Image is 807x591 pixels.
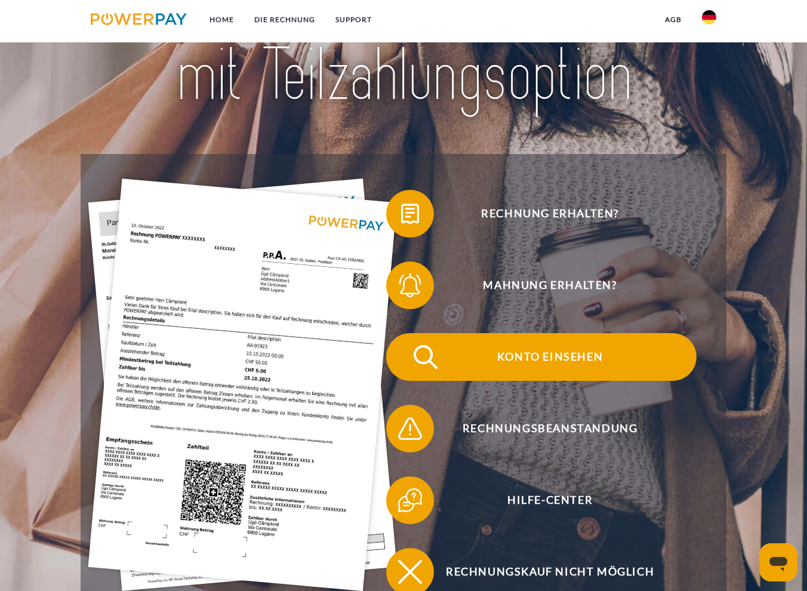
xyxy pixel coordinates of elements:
[395,557,425,587] img: qb_close.svg
[702,10,716,24] img: de
[759,543,797,581] iframe: Schaltfläche zum Öffnen des Messaging-Fensters
[655,9,692,30] a: agb
[325,9,382,30] a: SUPPORT
[386,333,697,381] button: Konto einsehen
[403,476,696,524] span: Hilfe-Center
[395,199,425,229] img: qb_bill.svg
[91,13,187,25] img: logo-powerpay.svg
[403,333,696,381] span: Konto einsehen
[244,9,325,30] a: DIE RECHNUNG
[386,405,697,453] button: Rechnungsbeanstandung
[395,414,425,444] img: qb_warning.svg
[411,342,441,372] img: qb_search.svg
[395,270,425,300] img: qb_bell.svg
[403,405,696,453] span: Rechnungsbeanstandung
[88,178,397,591] img: single_invoice_powerpay_de.jpg
[386,190,697,238] button: Rechnung erhalten?
[403,261,696,309] span: Mahnung erhalten?
[386,476,697,524] button: Hilfe-Center
[395,485,425,515] img: qb_help.svg
[199,9,244,30] a: Home
[403,190,696,238] span: Rechnung erhalten?
[386,261,697,309] button: Mahnung erhalten?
